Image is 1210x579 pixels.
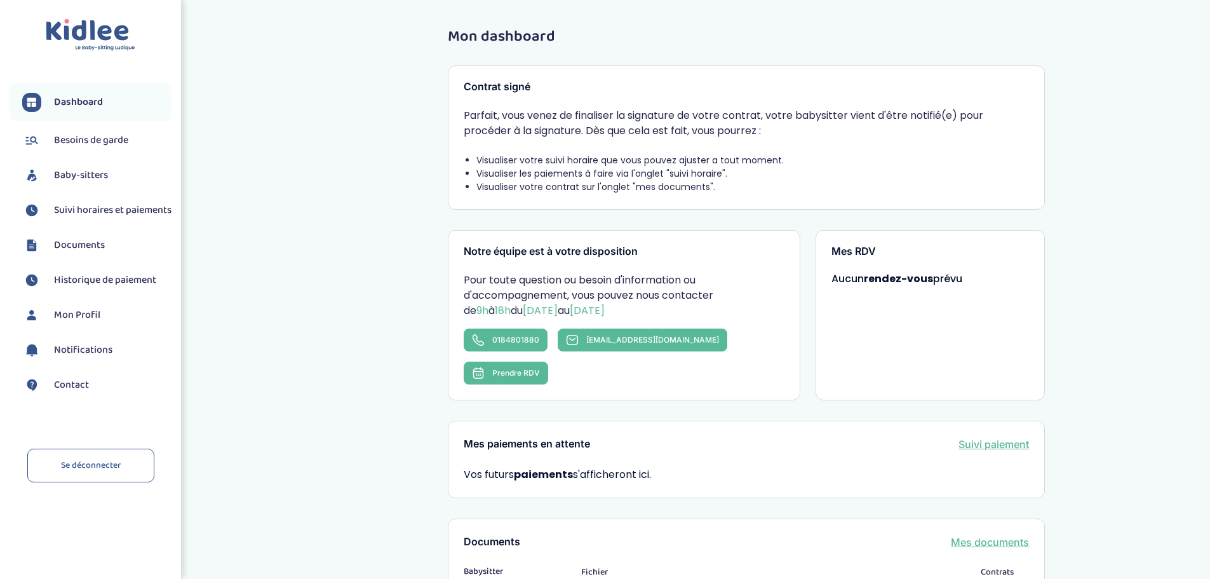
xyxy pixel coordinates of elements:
[54,378,89,393] span: Contact
[54,95,103,110] span: Dashboard
[22,93,41,112] img: dashboard.svg
[464,246,784,257] h3: Notre équipe est à votre disposition
[495,303,511,318] span: 18h
[46,19,135,51] img: logo.svg
[476,181,1029,194] li: Visualiser votre contrat sur l'onglet "mes documents".
[831,271,962,286] span: Aucun prévu
[22,93,171,112] a: Dashboard
[476,303,488,318] span: 9h
[22,236,41,255] img: documents.svg
[476,154,1029,167] li: Visualiser votre suivi horaire que vous pouvez ajuster a tout moment.
[22,236,171,255] a: Documents
[586,335,719,344] span: [EMAIL_ADDRESS][DOMAIN_NAME]
[464,108,1029,139] p: Parfait, vous venez de finaliser la signature de votre contrat, votre babysitter vient d'être not...
[464,81,1029,93] h3: Contrat signé
[27,449,154,482] a: Se déconnecter
[448,29,1045,45] h1: Mon dashboard
[22,166,41,185] img: babysitters.svg
[581,566,608,579] span: Fichier
[54,238,105,253] span: Documents
[54,273,156,288] span: Historique de paiement
[54,168,108,183] span: Baby-sitters
[22,201,171,220] a: Suivi horaires et paiements
[981,566,1014,579] span: Contrats
[22,341,41,360] img: notification.svg
[22,131,41,150] img: besoin.svg
[464,536,520,548] h3: Documents
[22,341,171,360] a: Notifications
[54,203,171,218] span: Suivi horaires et paiements
[22,306,41,325] img: profil.svg
[54,133,128,148] span: Besoins de garde
[831,246,1030,257] h3: Mes RDV
[464,329,548,351] a: 0184801880
[464,565,556,578] span: Babysitter
[523,303,558,318] span: [DATE]
[476,167,1029,181] li: Visualiser les paiements à faire via l'onglet "suivi horaire".
[570,303,605,318] span: [DATE]
[22,201,41,220] img: suivihoraire.svg
[492,335,539,344] span: 0184801880
[464,273,784,318] p: Pour toute question ou besoin d'information ou d'accompagnement, vous pouvez nous contacter de à ...
[22,166,171,185] a: Baby-sitters
[514,467,573,482] strong: paiements
[464,362,548,385] button: Prendre RDV
[54,308,100,323] span: Mon Profil
[864,271,933,286] strong: rendez-vous
[958,437,1029,452] a: Suivi paiement
[492,368,540,378] span: Prendre RDV
[951,535,1029,550] a: Mes documents
[22,271,171,290] a: Historique de paiement
[22,131,171,150] a: Besoins de garde
[464,439,590,450] h3: Mes paiements en attente
[558,329,727,351] a: [EMAIL_ADDRESS][DOMAIN_NAME]
[22,376,41,395] img: contact.svg
[22,271,41,290] img: suivihoraire.svg
[464,467,651,482] span: Vos futurs s'afficheront ici.
[22,306,171,325] a: Mon Profil
[22,376,171,395] a: Contact
[54,343,112,358] span: Notifications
